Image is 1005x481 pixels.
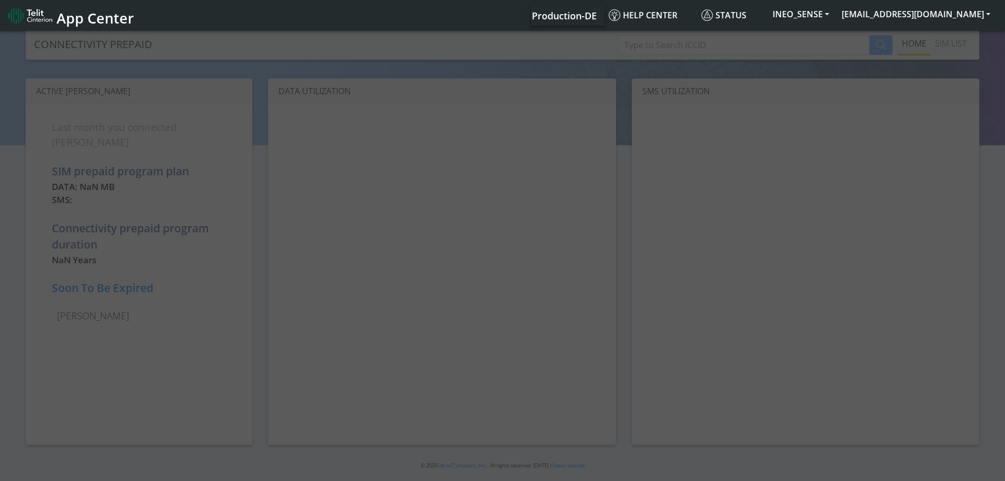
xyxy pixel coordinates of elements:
[609,9,677,21] span: Help center
[835,5,997,24] button: [EMAIL_ADDRESS][DOMAIN_NAME]
[609,9,620,21] img: knowledge.svg
[605,5,697,26] a: Help center
[8,7,52,24] img: logo-telit-cinterion-gw-new.png
[697,5,766,26] a: Status
[701,9,713,21] img: status.svg
[531,5,596,26] a: Your current platform instance
[701,9,746,21] span: Status
[8,4,132,27] a: App Center
[57,8,134,28] span: App Center
[532,9,597,22] span: Production-DE
[766,5,835,24] button: INEO_SENSE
